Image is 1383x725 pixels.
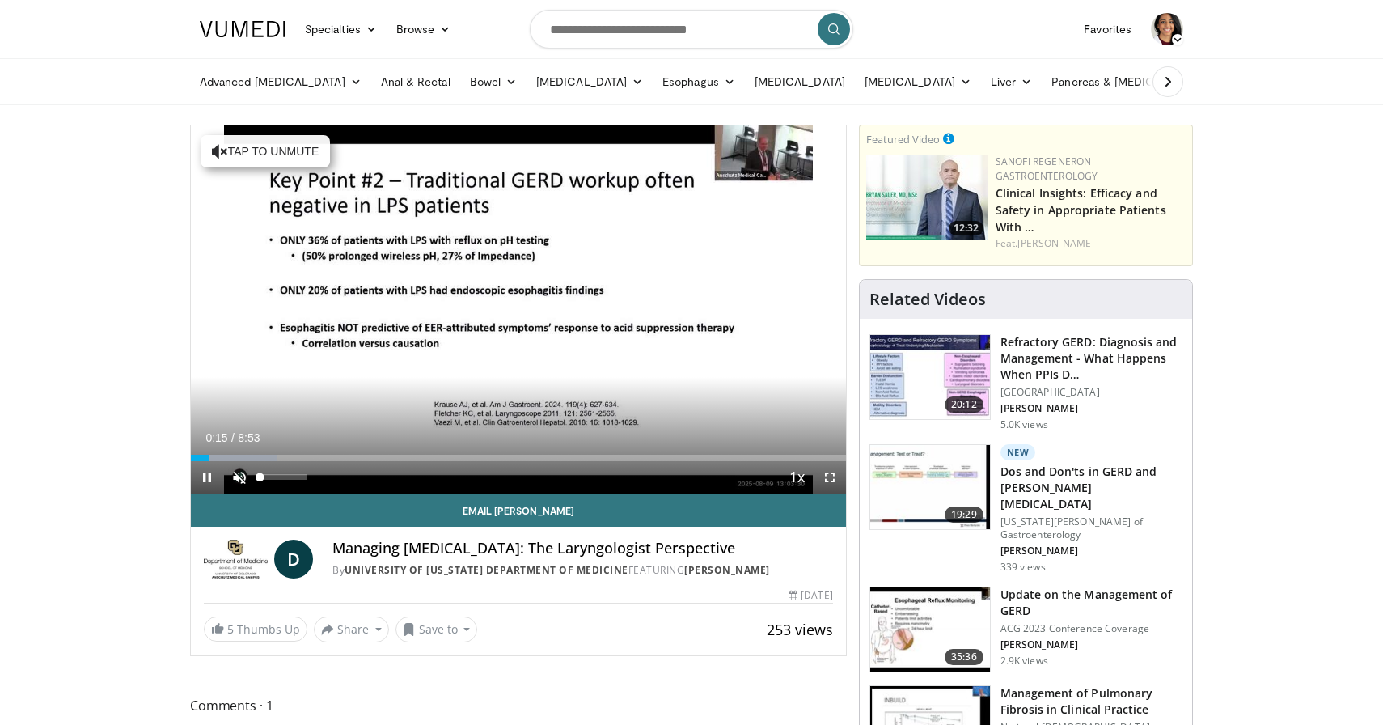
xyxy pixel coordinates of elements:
[945,396,983,413] span: 20:12
[866,132,940,146] small: Featured Video
[231,431,235,444] span: /
[1000,464,1182,512] h3: Dos and Don'ts in GERD and [PERSON_NAME][MEDICAL_DATA]
[295,13,387,45] a: Specialties
[653,66,745,98] a: Esophagus
[855,66,981,98] a: [MEDICAL_DATA]
[870,335,990,419] img: 3ebb8888-053f-4716-a04b-23597f74d097.150x105_q85_crop-smart_upscale.jpg
[767,620,833,639] span: 253 views
[205,431,227,444] span: 0:15
[200,21,285,37] img: VuMedi Logo
[684,563,770,577] a: [PERSON_NAME]
[530,10,853,49] input: Search topics, interventions
[1000,444,1036,460] p: New
[1000,402,1182,415] p: [PERSON_NAME]
[227,621,234,637] span: 5
[460,66,527,98] a: Bowel
[191,455,846,461] div: Progress Bar
[191,125,846,494] video-js: Video Player
[1000,515,1182,541] p: [US_STATE][PERSON_NAME] of Gastroenterology
[870,587,990,672] img: ad825f27-dfd2-41f6-b222-fbc2511984fc.150x105_q85_crop-smart_upscale.jpg
[204,617,307,642] a: 5 Thumbs Up
[945,507,983,523] span: 19:29
[869,444,1182,574] a: 19:29 New Dos and Don'ts in GERD and [PERSON_NAME][MEDICAL_DATA] [US_STATE][PERSON_NAME] of Gastr...
[1151,13,1183,45] img: Avatar
[996,155,1098,183] a: Sanofi Regeneron Gastroenterology
[191,461,223,494] button: Pause
[1000,685,1182,718] h3: Management of Pulmonary Fibrosis in Clinical Practice
[223,461,256,494] button: Unmute
[1000,561,1046,574] p: 339 views
[949,221,983,235] span: 12:32
[395,617,478,642] button: Save to
[204,540,268,579] img: University of Colorado Department of Medicine
[869,290,986,309] h4: Related Videos
[781,461,814,494] button: Playback Rate
[190,66,371,98] a: Advanced [MEDICAL_DATA]
[814,461,846,494] button: Fullscreen
[332,563,832,578] div: By FEATURING
[866,155,988,240] img: bf9ce42c-6823-4735-9d6f-bc9dbebbcf2c.png.150x105_q85_crop-smart_upscale.jpg
[1000,638,1182,651] p: [PERSON_NAME]
[870,445,990,529] img: f50e71c0-081a-4360-bbe0-1cd57b33a2d4.150x105_q85_crop-smart_upscale.jpg
[332,540,832,558] h4: Managing [MEDICAL_DATA]: The Laryngologist Perspective
[1000,545,1182,558] p: [PERSON_NAME]
[314,617,389,642] button: Share
[745,66,855,98] a: [MEDICAL_DATA]
[1000,655,1048,668] p: 2.9K views
[260,474,306,480] div: Volume Level
[190,695,847,716] span: Comments 1
[1000,418,1048,431] p: 5.0K views
[1000,587,1182,619] h3: Update on the Management of GERD
[1042,66,1231,98] a: Pancreas & [MEDICAL_DATA]
[345,563,628,577] a: University of [US_STATE] Department of Medicine
[1017,236,1094,250] a: [PERSON_NAME]
[996,236,1186,251] div: Feat.
[996,185,1166,235] a: Clinical Insights: Efficacy and Safety in Appropriate Patients With …
[371,66,460,98] a: Anal & Rectal
[1000,386,1182,399] p: [GEOGRAPHIC_DATA]
[1000,622,1182,635] p: ACG 2023 Conference Coverage
[981,66,1042,98] a: Liver
[1074,13,1141,45] a: Favorites
[866,155,988,240] a: 12:32
[869,334,1182,431] a: 20:12 Refractory GERD: Diagnosis and Management - What Happens When PPIs D… [GEOGRAPHIC_DATA] [PE...
[274,540,313,579] a: D
[527,66,653,98] a: [MEDICAL_DATA]
[869,587,1182,672] a: 35:36 Update on the Management of GERD ACG 2023 Conference Coverage [PERSON_NAME] 2.9K views
[387,13,461,45] a: Browse
[789,588,832,603] div: [DATE]
[191,494,846,527] a: Email [PERSON_NAME]
[238,431,260,444] span: 8:53
[201,135,330,167] button: Tap to unmute
[945,649,983,665] span: 35:36
[1000,334,1182,383] h3: Refractory GERD: Diagnosis and Management - What Happens When PPIs D…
